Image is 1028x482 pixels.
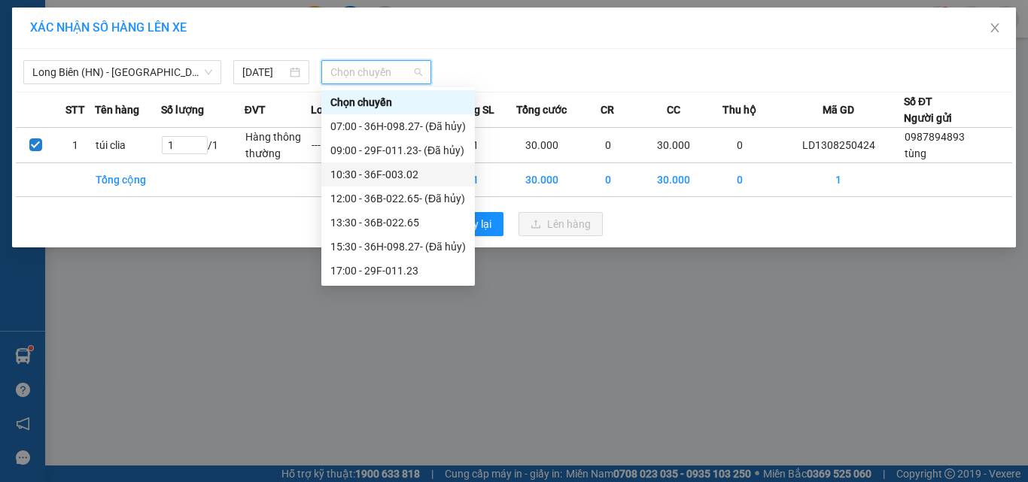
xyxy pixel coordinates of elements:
td: túi clia [95,128,161,163]
span: Mã GD [823,102,854,118]
td: Hàng thông thường [245,128,311,163]
div: 15:30 - 36H-098.27 - (Đã hủy) [330,238,466,255]
span: Chọn chuyến [330,61,423,83]
div: 09:00 - 29F-011.23 - (Đã hủy) [330,142,466,159]
td: / 1 [161,128,245,163]
span: Long Biên (HN) - Thanh Hóa [32,61,212,83]
td: Tổng cộng [95,163,161,197]
td: 30.000 [641,128,707,163]
div: 13:30 - 36B-022.65 [330,214,466,231]
span: Tổng SL [456,102,494,118]
span: Tổng cước [516,102,567,118]
td: 1 [773,163,904,197]
td: 0 [575,128,641,163]
div: Chọn chuyến [321,90,475,114]
span: Tên hàng [95,102,139,118]
span: XÁC NHẬN SỐ HÀNG LÊN XE [30,20,187,35]
td: --- [311,128,377,163]
td: 30.000 [509,163,575,197]
td: 0 [707,163,773,197]
div: Số ĐT Người gửi [904,93,952,126]
div: 12:00 - 36B-022.65 - (Đã hủy) [330,190,466,207]
span: Số lượng [161,102,204,118]
div: Chọn chuyến [330,94,466,111]
td: 1 [443,128,509,163]
span: tùng [905,147,926,159]
span: CC [667,102,680,118]
div: 07:00 - 36H-098.27 - (Đã hủy) [330,118,466,135]
span: Thu hộ [722,102,756,118]
span: STT [65,102,85,118]
td: 30.000 [509,128,575,163]
td: 30.000 [641,163,707,197]
div: 10:30 - 36F-003.02 [330,166,466,183]
td: 1 [56,128,96,163]
div: 17:00 - 29F-011.23 [330,262,466,279]
td: 1 [443,163,509,197]
span: Loại hàng [311,102,358,118]
span: close [989,22,1001,34]
input: 13/08/2025 [242,64,286,80]
td: 0 [575,163,641,197]
td: 0 [707,128,773,163]
td: LD1308250424 [773,128,904,163]
button: Close [974,8,1016,50]
button: uploadLên hàng [519,212,603,236]
span: CR [601,102,614,118]
span: ĐVT [245,102,266,118]
span: 0987894893 [905,131,965,143]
